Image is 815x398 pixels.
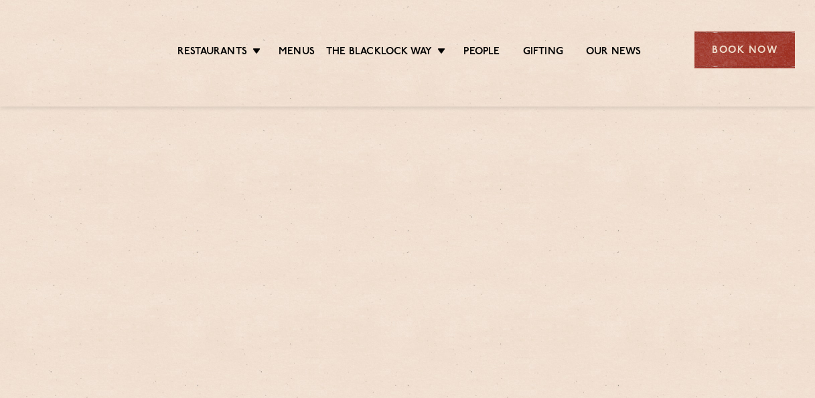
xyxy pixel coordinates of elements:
a: The Blacklock Way [326,46,432,60]
a: Our News [586,46,642,60]
a: Restaurants [177,46,247,60]
img: svg%3E [20,13,131,86]
a: Gifting [523,46,563,60]
a: People [463,46,500,60]
a: Menus [279,46,315,60]
div: Book Now [694,31,795,68]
